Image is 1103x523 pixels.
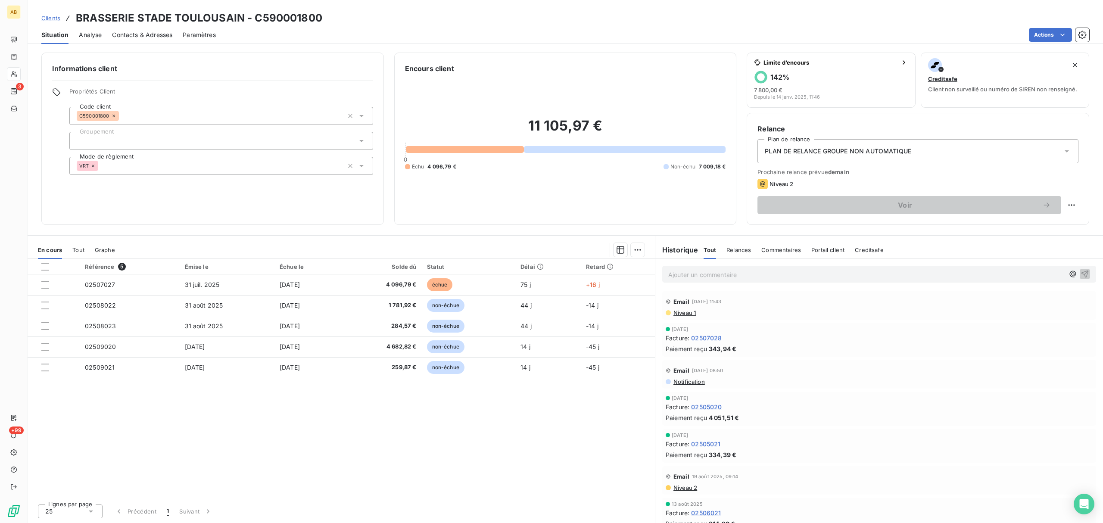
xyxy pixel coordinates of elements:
[757,124,1078,134] h6: Relance
[586,364,599,371] span: -45 j
[85,322,116,330] span: 02508023
[672,327,688,332] span: [DATE]
[754,94,820,100] span: Depuis le 14 janv. 2025, 11:46
[704,246,717,253] span: Tout
[811,246,844,253] span: Portail client
[9,426,24,434] span: +99
[699,163,726,171] span: 7 009,18 €
[174,502,218,520] button: Suivant
[928,86,1077,93] span: Client non surveillé ou numéro de SIREN non renseigné.
[185,281,220,288] span: 31 juil. 2025
[1029,28,1072,42] button: Actions
[427,263,511,270] div: Statut
[655,245,698,255] h6: Historique
[672,433,688,438] span: [DATE]
[666,439,689,448] span: Facture :
[7,504,21,518] img: Logo LeanPay
[754,87,782,93] span: 7 800,00 €
[185,364,205,371] span: [DATE]
[673,473,689,480] span: Email
[586,263,650,270] div: Retard
[666,333,689,342] span: Facture :
[692,474,738,479] span: 19 août 2025, 09:14
[85,263,174,271] div: Référence
[673,378,705,385] span: Notification
[427,340,464,353] span: non-échue
[757,196,1061,214] button: Voir
[347,280,417,289] span: 4 096,79 €
[77,137,84,145] input: Ajouter une valeur
[666,450,707,459] span: Paiement reçu
[118,263,126,271] span: 5
[586,302,598,309] span: -14 j
[183,31,216,39] span: Paramètres
[692,299,722,304] span: [DATE] 11:43
[855,246,884,253] span: Creditsafe
[72,246,84,253] span: Tout
[280,281,300,288] span: [DATE]
[666,413,707,422] span: Paiement reçu
[112,31,172,39] span: Contacts & Adresses
[45,507,53,516] span: 25
[69,88,373,100] span: Propriétés Client
[98,162,105,170] input: Ajouter une valeur
[928,75,957,82] span: Creditsafe
[770,181,793,187] span: Niveau 2
[347,342,417,351] span: 4 682,82 €
[280,364,300,371] span: [DATE]
[280,343,300,350] span: [DATE]
[757,168,1078,175] span: Prochaine relance prévue
[1074,494,1094,514] div: Open Intercom Messenger
[520,322,532,330] span: 44 j
[52,63,373,74] h6: Informations client
[586,281,600,288] span: +16 j
[747,53,915,108] button: Limite d’encours142%7 800,00 €Depuis le 14 janv. 2025, 11:46
[347,263,417,270] div: Solde dû
[280,302,300,309] span: [DATE]
[691,333,722,342] span: 02507028
[185,263,270,270] div: Émise le
[761,246,801,253] span: Commentaires
[427,320,464,333] span: non-échue
[7,5,21,19] div: AB
[427,299,464,312] span: non-échue
[666,508,689,517] span: Facture :
[765,147,911,156] span: PLAN DE RELANCE GROUPE NON AUTOMATIQUE
[921,53,1089,108] button: CreditsafeClient non surveillé ou numéro de SIREN non renseigné.
[768,202,1042,209] span: Voir
[347,301,417,310] span: 1 781,92 €
[79,113,109,118] span: C590001800
[41,14,60,22] a: Clients
[692,368,723,373] span: [DATE] 08:50
[672,501,703,507] span: 13 août 2025
[347,363,417,372] span: 259,87 €
[709,344,736,353] span: 343,94 €
[280,322,300,330] span: [DATE]
[691,508,721,517] span: 02506021
[412,163,424,171] span: Échu
[520,364,530,371] span: 14 j
[280,263,337,270] div: Échue le
[38,246,62,253] span: En cours
[672,395,688,401] span: [DATE]
[16,83,24,90] span: 3
[709,450,736,459] span: 334,39 €
[673,298,689,305] span: Email
[520,302,532,309] span: 44 j
[586,322,598,330] span: -14 j
[109,502,162,520] button: Précédent
[167,507,169,516] span: 1
[828,168,849,175] span: demain
[520,281,531,288] span: 75 j
[185,322,223,330] span: 31 août 2025
[347,322,417,330] span: 284,57 €
[427,278,453,291] span: échue
[76,10,322,26] h3: BRASSERIE STADE TOULOUSAIN - C590001800
[673,367,689,374] span: Email
[673,309,696,316] span: Niveau 1
[691,402,722,411] span: 02505020
[95,246,115,253] span: Graphe
[691,439,720,448] span: 02505021
[673,484,697,491] span: Niveau 2
[162,502,174,520] button: 1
